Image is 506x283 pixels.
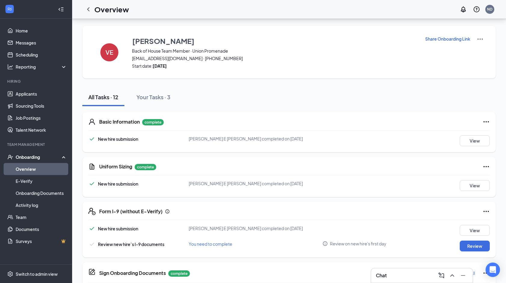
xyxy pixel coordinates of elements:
[16,124,67,136] a: Talent Network
[94,35,124,69] button: VE
[136,93,170,101] div: Your Tasks · 3
[376,272,387,279] h3: Chat
[483,208,490,215] svg: Ellipses
[105,50,113,54] h4: VE
[16,112,67,124] a: Job Postings
[88,268,96,275] svg: CompanyDocumentIcon
[98,136,138,142] span: New hire submission
[7,64,13,70] svg: Analysis
[486,263,500,277] div: Open Intercom Messenger
[330,241,386,247] span: Review on new hire's first day
[459,272,467,279] svg: Minimize
[88,118,96,125] svg: User
[88,241,96,248] svg: Checkmark
[94,4,129,14] h1: Overview
[7,142,66,147] div: Team Management
[165,209,170,214] svg: Info
[189,226,303,231] span: [PERSON_NAME] E [PERSON_NAME] completed on [DATE]
[88,208,96,215] svg: FormI9EVerifyIcon
[447,271,457,280] button: ChevronUp
[460,135,490,146] button: View
[483,269,490,277] svg: Ellipses
[98,226,138,231] span: New hire submission
[7,271,13,277] svg: Settings
[132,48,417,54] span: Back of House Team Member · Union Promenade
[460,225,490,236] button: View
[88,93,118,101] div: All Tasks · 12
[99,208,163,215] h5: Form I-9 (without E-Verify)
[7,154,13,160] svg: UserCheck
[16,235,67,247] a: SurveysCrown
[473,6,480,13] svg: QuestionInfo
[99,270,166,276] h5: Sign Onboarding Documents
[437,271,446,280] button: ComposeMessage
[16,187,67,199] a: Onboarding Documents
[153,63,167,69] strong: [DATE]
[16,271,58,277] div: Switch to admin view
[438,272,445,279] svg: ComposeMessage
[483,118,490,125] svg: Ellipses
[449,272,456,279] svg: ChevronUp
[483,163,490,170] svg: Ellipses
[487,7,492,12] div: ND
[322,241,328,246] svg: Info
[16,100,67,112] a: Sourcing Tools
[135,164,156,170] p: complete
[16,64,67,70] div: Reporting
[189,241,232,247] span: You need to complete
[132,36,194,46] h3: [PERSON_NAME]
[189,136,303,141] span: [PERSON_NAME] E [PERSON_NAME] completed on [DATE]
[88,135,96,143] svg: Checkmark
[458,271,468,280] button: Minimize
[88,225,96,232] svg: Checkmark
[99,118,140,125] h5: Basic Information
[16,211,67,223] a: Team
[58,6,64,12] svg: Collapse
[88,163,96,170] svg: CustomFormIcon
[142,119,164,125] p: complete
[16,199,67,211] a: Activity log
[132,63,417,69] span: Start date:
[477,35,484,43] img: More Actions
[7,79,66,84] div: Hiring
[132,55,417,61] span: [EMAIL_ADDRESS][DOMAIN_NAME] · [PHONE_NUMBER]
[98,241,164,247] span: Review new hire’s I-9 documents
[7,6,13,12] svg: WorkstreamLogo
[16,37,67,49] a: Messages
[168,270,190,277] p: complete
[425,35,471,42] button: Share Onboarding Link
[189,181,303,186] span: [PERSON_NAME] E [PERSON_NAME] completed on [DATE]
[460,241,490,251] button: Review
[16,25,67,37] a: Home
[16,88,67,100] a: Applicants
[460,180,490,191] button: View
[16,163,67,175] a: Overview
[88,180,96,187] svg: Checkmark
[98,181,138,186] span: New hire submission
[85,6,92,13] svg: ChevronLeft
[460,6,467,13] svg: Notifications
[16,154,62,160] div: Onboarding
[425,36,470,42] p: Share Onboarding Link
[99,163,132,170] h5: Uniform Sizing
[132,35,417,46] button: [PERSON_NAME]
[16,49,67,61] a: Scheduling
[16,223,67,235] a: Documents
[16,175,67,187] a: E-Verify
